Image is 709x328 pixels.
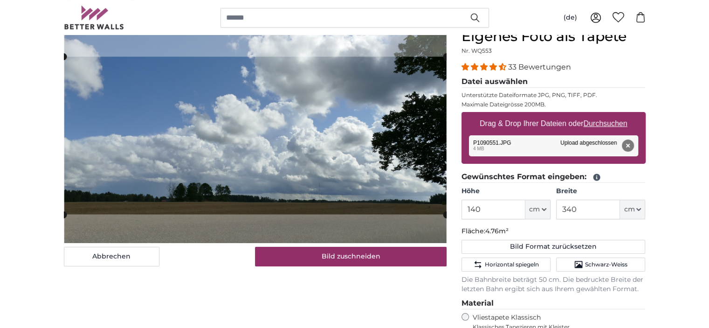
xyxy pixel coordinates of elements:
u: Durchsuchen [583,119,627,127]
span: Nr. WQ553 [461,47,492,54]
button: cm [525,200,551,219]
span: Schwarz-Weiss [585,261,627,268]
label: Drag & Drop Ihrer Dateien oder [476,114,631,133]
span: 33 Bewertungen [508,63,571,71]
label: Höhe [461,187,551,196]
button: Schwarz-Weiss [556,258,645,272]
legend: Datei auswählen [461,76,646,88]
legend: Material [461,298,646,309]
span: cm [529,205,540,214]
p: Maximale Dateigrösse 200MB. [461,101,646,108]
span: cm [624,205,634,214]
span: 4.33 stars [461,63,508,71]
button: cm [620,200,645,219]
img: Betterwalls [64,6,124,29]
button: (de) [556,9,585,26]
label: Breite [556,187,645,196]
span: 4.76m² [485,227,509,235]
button: Horizontal spiegeln [461,258,551,272]
p: Unterstützte Dateiformate JPG, PNG, TIFF, PDF. [461,91,646,99]
button: Abbrechen [64,247,159,266]
span: Horizontal spiegeln [484,261,538,268]
button: Bild Format zurücksetzen [461,240,646,254]
legend: Gewünschtes Format eingeben: [461,171,646,183]
button: Bild zuschneiden [255,247,447,266]
p: Die Bahnbreite beträgt 50 cm. Die bedruckte Breite der letzten Bahn ergibt sich aus Ihrem gewählt... [461,275,646,294]
p: Fläche: [461,227,646,236]
h1: Eigenes Foto als Tapete [461,28,646,45]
